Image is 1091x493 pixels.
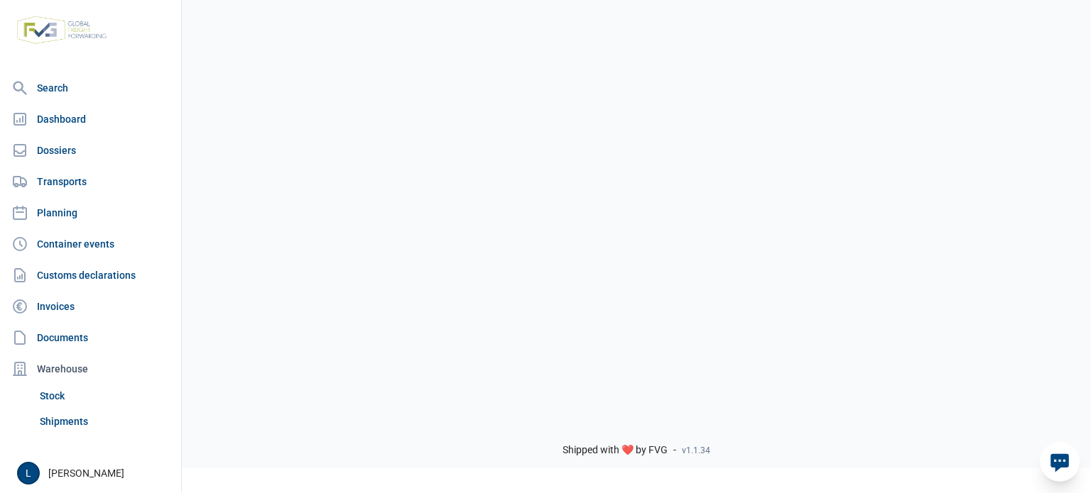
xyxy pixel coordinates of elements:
[6,74,175,102] a: Search
[6,167,175,196] a: Transports
[6,261,175,289] a: Customs declarations
[6,292,175,321] a: Invoices
[673,444,676,457] span: -
[17,462,40,484] button: L
[17,462,173,484] div: [PERSON_NAME]
[6,323,175,352] a: Documents
[6,199,175,227] a: Planning
[34,383,175,409] a: Stock
[6,105,175,133] a: Dashboard
[6,136,175,165] a: Dossiers
[11,11,112,50] img: FVG - Global freight forwarding
[6,355,175,383] div: Warehouse
[6,230,175,258] a: Container events
[34,409,175,434] a: Shipments
[682,445,710,456] span: v1.1.34
[563,444,668,457] span: Shipped with ❤️ by FVG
